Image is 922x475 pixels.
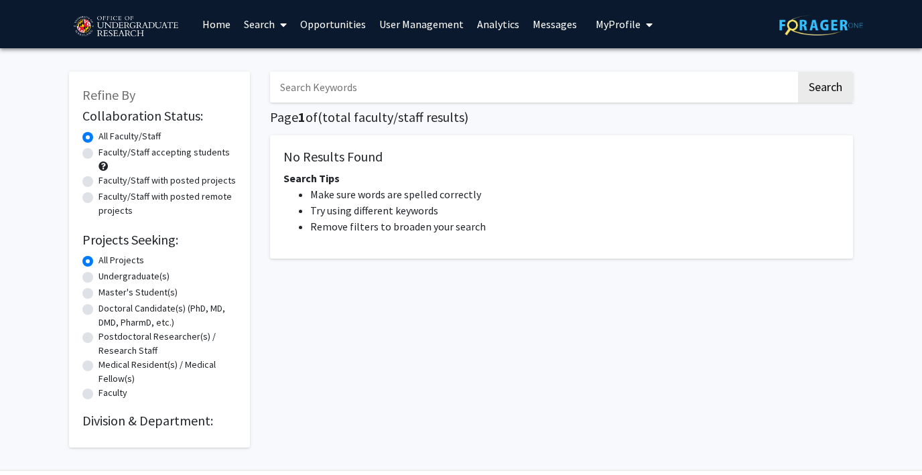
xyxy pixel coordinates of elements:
span: My Profile [596,17,641,31]
li: Make sure words are spelled correctly [310,186,840,202]
label: Medical Resident(s) / Medical Fellow(s) [98,358,237,386]
label: Faculty [98,386,127,400]
label: Postdoctoral Researcher(s) / Research Staff [98,330,237,358]
input: Search Keywords [270,72,796,103]
label: Faculty/Staff accepting students [98,145,230,159]
h1: Page of ( total faculty/staff results) [270,109,853,125]
nav: Page navigation [270,272,853,303]
li: Remove filters to broaden your search [310,218,840,234]
button: Search [798,72,853,103]
h2: Collaboration Status: [82,108,237,124]
label: Faculty/Staff with posted remote projects [98,190,237,218]
label: Master's Student(s) [98,285,178,299]
label: Doctoral Candidate(s) (PhD, MD, DMD, PharmD, etc.) [98,301,237,330]
h5: No Results Found [283,149,840,165]
span: 1 [298,109,306,125]
label: Faculty/Staff with posted projects [98,174,236,188]
span: Refine By [82,86,135,103]
a: User Management [373,1,470,48]
h2: Division & Department: [82,413,237,429]
li: Try using different keywords [310,202,840,218]
a: Messages [526,1,584,48]
img: University of Maryland Logo [69,10,182,44]
label: All Faculty/Staff [98,129,161,143]
label: Undergraduate(s) [98,269,170,283]
a: Opportunities [293,1,373,48]
h2: Projects Seeking: [82,232,237,248]
span: Search Tips [283,172,340,185]
a: Search [237,1,293,48]
label: All Projects [98,253,144,267]
img: ForagerOne Logo [779,15,863,36]
a: Home [196,1,237,48]
a: Analytics [470,1,526,48]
